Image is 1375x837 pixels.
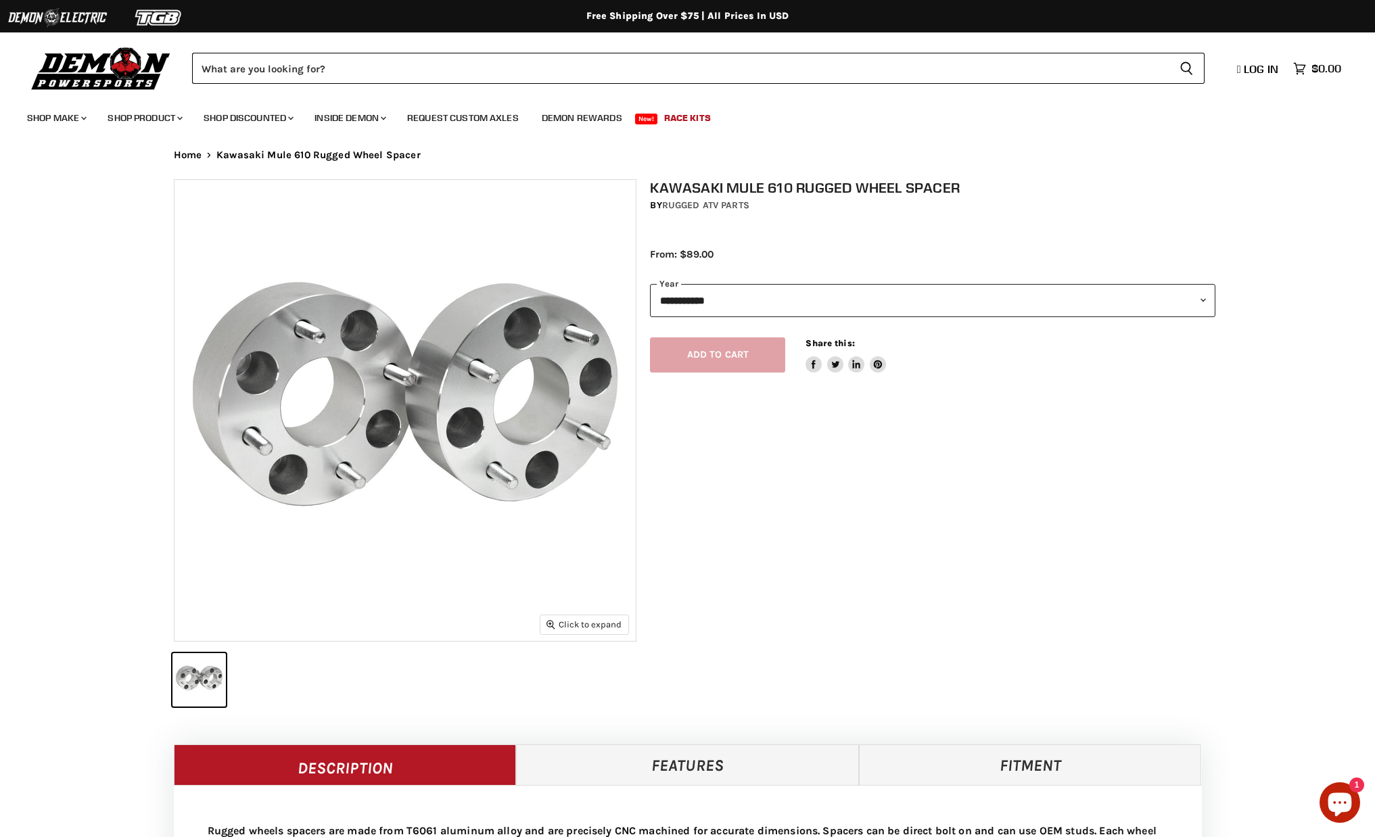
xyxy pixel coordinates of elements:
inbox-online-store-chat: Shopify online store chat [1315,782,1364,826]
a: Description [174,744,517,785]
aside: Share this: [806,337,886,373]
span: Kawasaki Mule 610 Rugged Wheel Spacer [216,149,421,161]
span: Share this: [806,338,854,348]
select: year [650,284,1215,317]
a: Shop Discounted [193,104,302,132]
a: Home [174,149,202,161]
a: Features [516,744,859,785]
a: Request Custom Axles [397,104,529,132]
a: Fitment [859,744,1202,785]
span: Click to expand [546,619,622,629]
form: Product [192,53,1205,84]
img: Demon Electric Logo 2 [7,5,108,30]
span: Log in [1244,62,1278,76]
a: Rugged ATV Parts [662,199,749,211]
span: From: $89.00 [650,248,714,260]
a: Inside Demon [304,104,394,132]
img: Kawasaki Mule 610 Rugged Wheel Spacer [174,180,636,641]
button: Click to expand [540,615,628,633]
a: Demon Rewards [532,104,632,132]
a: $0.00 [1286,59,1348,78]
span: New! [635,114,658,124]
nav: Breadcrumbs [147,149,1229,161]
img: Demon Powersports [27,44,175,92]
h1: Kawasaki Mule 610 Rugged Wheel Spacer [650,179,1215,196]
input: Search [192,53,1169,84]
div: by [650,198,1215,213]
div: Free Shipping Over $75 | All Prices In USD [147,10,1229,22]
button: Search [1169,53,1205,84]
img: TGB Logo 2 [108,5,210,30]
a: Log in [1231,63,1286,75]
a: Shop Product [97,104,191,132]
ul: Main menu [17,99,1338,132]
button: Kawasaki Mule 610 Rugged Wheel Spacer thumbnail [172,653,226,707]
span: $0.00 [1311,62,1341,75]
a: Race Kits [654,104,721,132]
a: Shop Make [17,104,95,132]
